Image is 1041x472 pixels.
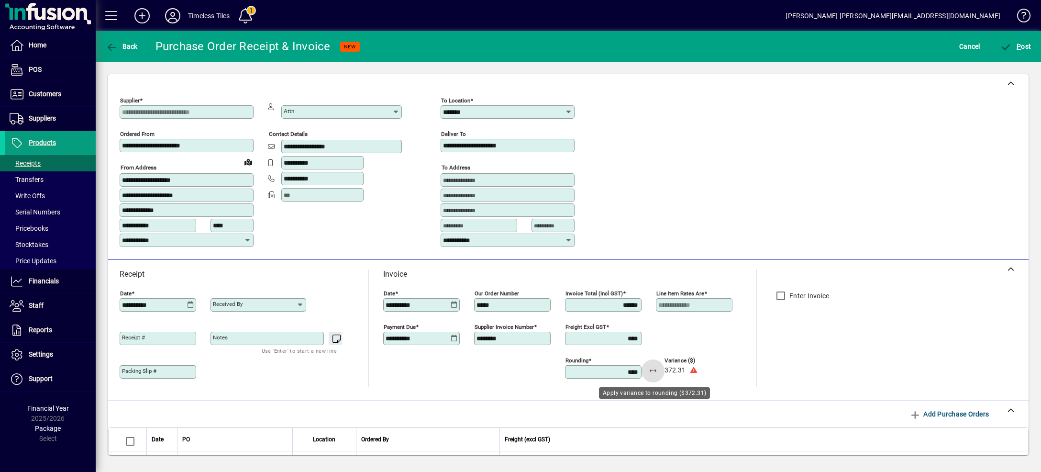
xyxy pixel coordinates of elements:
[1017,43,1021,50] span: P
[29,350,53,358] span: Settings
[909,406,989,422] span: Add Purchase Orders
[356,451,499,471] td: [PERSON_NAME]
[188,8,230,23] div: Timeless Tiles
[182,434,288,445] div: PO
[241,154,256,169] a: View on map
[35,425,61,432] span: Package
[313,434,335,445] span: Location
[499,451,1029,471] td: 0.00
[361,434,495,445] div: Ordered By
[10,257,56,265] span: Price Updates
[565,324,606,330] mat-label: Freight excl GST
[5,343,96,367] a: Settings
[5,107,96,131] a: Suppliers
[29,326,52,334] span: Reports
[5,188,96,204] a: Write Offs
[122,334,145,341] mat-label: Receipt #
[361,434,389,445] span: Ordered By
[5,236,96,253] a: Stocktakes
[505,434,1017,445] div: Freight (excl GST)
[120,131,155,137] mat-label: Ordered from
[441,131,466,137] mat-label: Deliver To
[5,82,96,106] a: Customers
[27,405,69,412] span: Financial Year
[5,220,96,236] a: Pricebooks
[182,434,190,445] span: PO
[262,345,337,356] mat-hint: Use 'Enter' to start a new line
[106,43,138,50] span: Back
[284,108,294,114] mat-label: Attn
[565,357,588,364] mat-label: Rounding
[475,290,519,297] mat-label: Our order number
[959,39,980,54] span: Cancel
[5,270,96,293] a: Financials
[599,387,710,399] div: Apply variance to rounding ($372.31)
[127,7,157,24] button: Add
[5,318,96,342] a: Reports
[10,159,41,167] span: Receipts
[906,405,993,423] button: Add Purchase Orders
[5,367,96,391] a: Support
[96,38,148,55] app-page-header-button: Back
[29,114,56,122] span: Suppliers
[1000,43,1031,50] span: ost
[384,290,395,297] mat-label: Date
[122,368,156,374] mat-label: Packing Slip #
[29,375,53,382] span: Support
[5,253,96,269] a: Price Updates
[565,290,623,297] mat-label: Invoice Total (incl GST)
[157,7,188,24] button: Profile
[29,66,42,73] span: POS
[505,434,550,445] span: Freight (excl GST)
[957,38,983,55] button: Cancel
[5,204,96,220] a: Serial Numbers
[29,41,46,49] span: Home
[152,434,172,445] div: Date
[155,39,331,54] div: Purchase Order Receipt & Invoice
[29,302,44,309] span: Staff
[213,334,228,341] mat-label: Notes
[120,290,132,297] mat-label: Date
[213,301,243,307] mat-label: Received by
[29,90,61,98] span: Customers
[5,294,96,318] a: Staff
[146,451,177,471] td: [DATE]
[344,44,356,50] span: NEW
[29,139,56,146] span: Products
[29,277,59,285] span: Financials
[5,34,96,57] a: Home
[103,38,140,55] button: Back
[1010,2,1029,33] a: Knowledge Base
[5,58,96,82] a: POS
[475,324,534,330] mat-label: Supplier invoice number
[152,434,164,445] span: Date
[5,155,96,171] a: Receipts
[441,97,470,104] mat-label: To location
[10,241,48,248] span: Stocktakes
[656,290,704,297] mat-label: Line item rates are
[998,38,1034,55] button: Post
[120,97,140,104] mat-label: Supplier
[664,367,686,374] span: 372.31
[10,176,44,183] span: Transfers
[10,208,60,216] span: Serial Numbers
[10,192,45,200] span: Write Offs
[786,8,1000,23] div: [PERSON_NAME] [PERSON_NAME][EMAIL_ADDRESS][DOMAIN_NAME]
[787,291,829,301] label: Enter Invoice
[5,171,96,188] a: Transfers
[384,324,416,330] mat-label: Payment due
[664,358,722,364] span: Variance ($)
[10,225,48,232] span: Pricebooks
